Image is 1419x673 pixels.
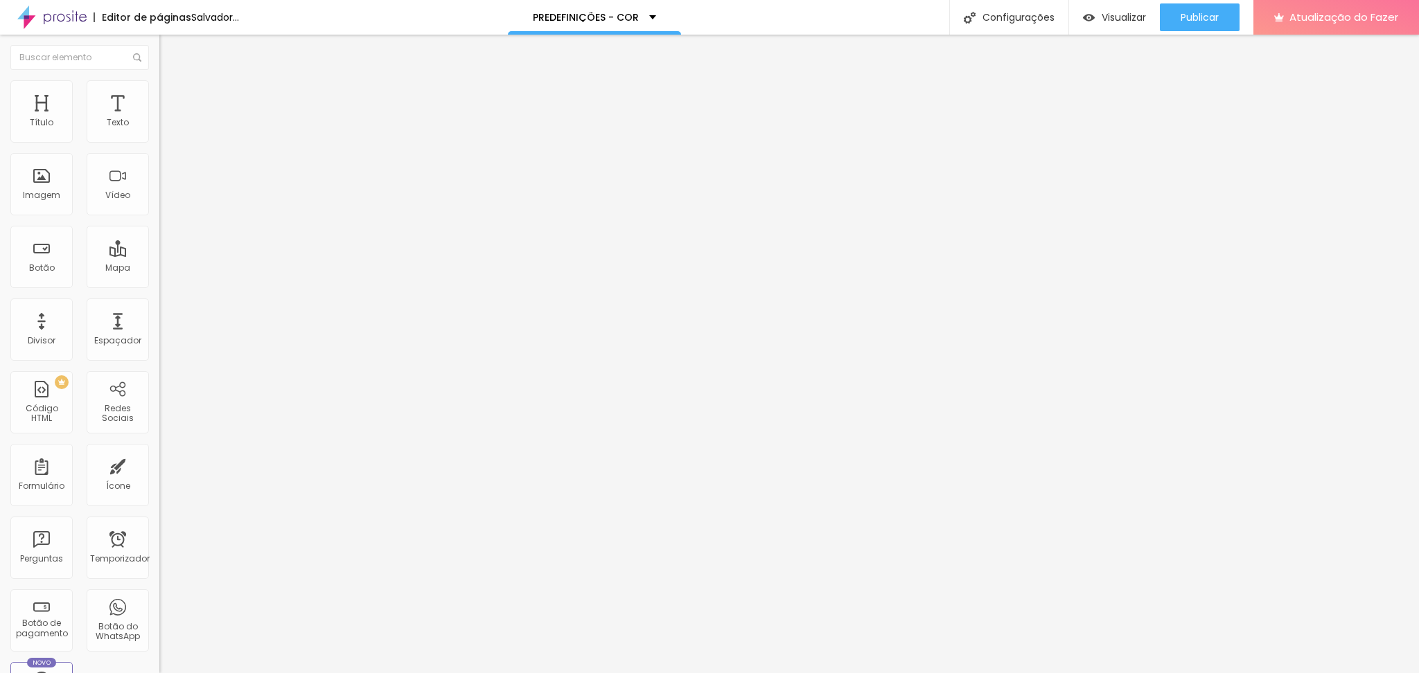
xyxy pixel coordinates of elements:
font: Divisor [28,334,55,346]
font: Publicar [1181,10,1219,24]
font: Texto [107,116,129,128]
font: PREDEFINIÇÕES - COR [533,10,639,24]
img: view-1.svg [1083,12,1095,24]
img: Ícone [964,12,976,24]
font: Botão de pagamento [16,617,68,638]
font: Botão do WhatsApp [96,620,140,642]
font: Formulário [19,480,64,492]
img: Ícone [133,53,141,62]
font: Redes Sociais [102,402,134,424]
font: Vídeo [105,189,130,201]
font: Atualização do Fazer [1289,10,1398,24]
font: Temporizador [90,553,150,564]
font: Visualizar [1102,10,1146,24]
input: Buscar elemento [10,45,149,70]
font: Botão [29,262,55,273]
iframe: Editor [159,35,1419,673]
font: Configurações [982,10,1055,24]
font: Mapa [105,262,130,273]
font: Espaçador [94,334,141,346]
font: Código HTML [26,402,58,424]
font: Imagem [23,189,60,201]
font: Novo [33,658,51,667]
button: Visualizar [1069,3,1160,31]
font: Título [30,116,53,128]
font: Salvador... [191,10,239,24]
font: Editor de páginas [102,10,191,24]
button: Publicar [1160,3,1240,31]
font: Ícone [106,480,130,492]
font: Perguntas [20,553,63,564]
